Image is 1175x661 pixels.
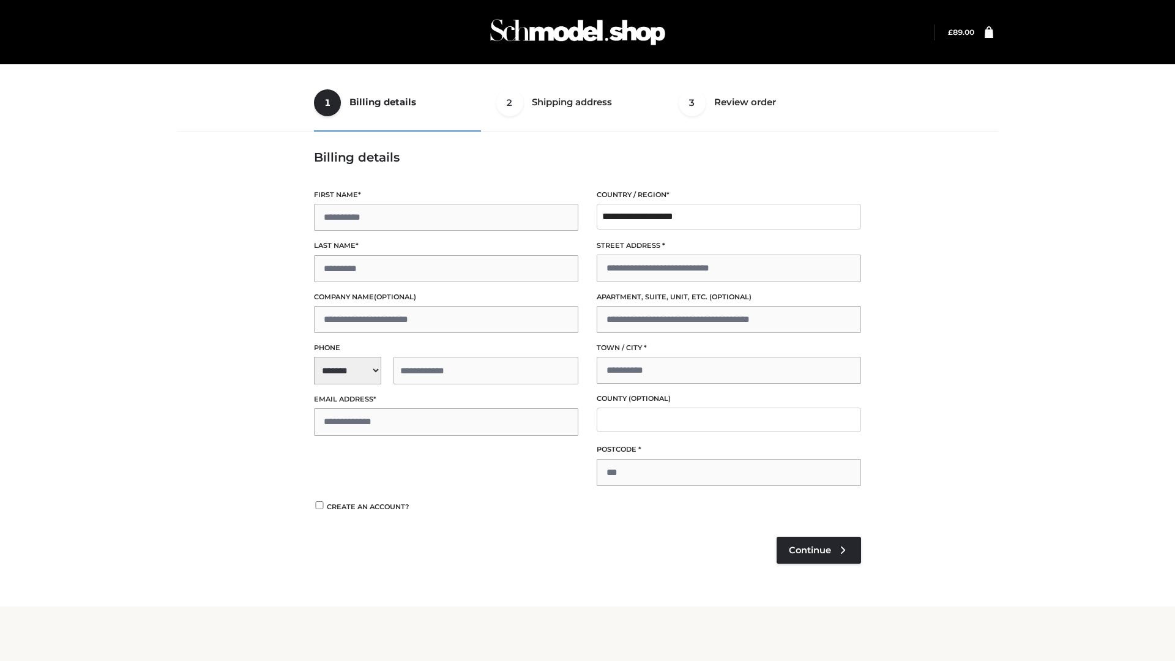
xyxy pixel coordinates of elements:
[314,189,578,201] label: First name
[597,189,861,201] label: Country / Region
[314,501,325,509] input: Create an account?
[314,291,578,303] label: Company name
[948,28,974,37] a: £89.00
[314,240,578,252] label: Last name
[314,150,861,165] h3: Billing details
[597,342,861,354] label: Town / City
[374,293,416,301] span: (optional)
[597,393,861,405] label: County
[948,28,953,37] span: £
[314,394,578,405] label: Email address
[597,240,861,252] label: Street address
[629,394,671,403] span: (optional)
[597,444,861,455] label: Postcode
[709,293,752,301] span: (optional)
[777,537,861,564] a: Continue
[327,502,409,511] span: Create an account?
[314,342,578,354] label: Phone
[597,291,861,303] label: Apartment, suite, unit, etc.
[486,8,670,56] img: Schmodel Admin 964
[789,545,831,556] span: Continue
[948,28,974,37] bdi: 89.00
